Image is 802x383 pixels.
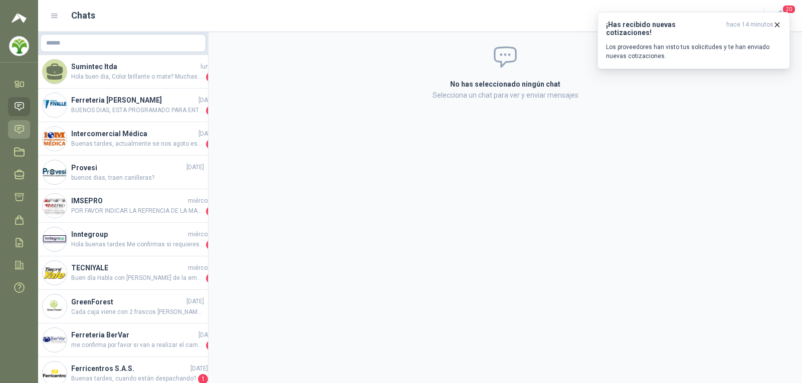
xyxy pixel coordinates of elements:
span: Buenas tardes, actualmente se nos agoto esa referencia, tenemos otra, pero tienen un costo mayor [71,139,204,149]
span: me confirma por favor si van a realizar el cambio de los tornillos ?? [71,340,204,350]
h4: Sumintec ltda [71,61,198,72]
p: Los proveedores han visto tus solicitudes y te han enviado nuevas cotizaciones. [606,43,781,61]
img: Company Logo [43,261,67,285]
h3: ¡Has recibido nuevas cotizaciones! [606,21,722,37]
img: Company Logo [43,328,67,352]
span: 20 [782,5,796,14]
a: Company LogoGreenForest[DATE]Cada caja viene con 2 frascos [PERSON_NAME][DEMOGRAPHIC_DATA], 2 amp... [38,290,208,323]
img: Company Logo [43,160,67,184]
h4: Ferreteria [PERSON_NAME] [71,95,196,106]
span: Hola buen dia, Color brillante o mate? Muchas gracias . [71,72,204,82]
h4: Provesi [71,162,184,173]
h4: Intercomercial Médica [71,128,196,139]
img: Company Logo [10,37,29,56]
span: 1 [206,72,216,82]
span: [DATE] [190,364,208,373]
h4: Ferreteria BerVar [71,329,196,340]
h4: Inntegroup [71,229,186,240]
img: Company Logo [43,93,67,117]
h1: Chats [71,9,95,23]
span: BUENOS DIAS, ESTA PROGRAMADO PARA ENTREGA EL DIA [DATE] A PRIMERA HORA [71,106,204,116]
a: Company LogoIMSEPROmiércolesPOR FAVOR INDICAR LA REFRENCIA DE LA MASCARILLA O UNA FOTO DE LA CAJA... [38,189,208,223]
a: Company LogoProvesi[DATE]buenos dias, traen canilleras? [38,156,208,189]
span: miércoles [188,263,216,273]
h4: IMSEPRO [71,195,186,206]
span: 1 [206,106,216,116]
span: Hola buenas tardes Me confirmas si requieres 180 und o 180 paquetes x 50 und ? [71,240,204,250]
button: ¡Has recibido nuevas cotizaciones!hace 14 minutos Los proveedores han visto tus solicitudes y te ... [597,12,790,69]
span: hace 14 minutos [726,21,773,37]
span: Cada caja viene con 2 frascos [PERSON_NAME][DEMOGRAPHIC_DATA], 2 ampolletas de agua estéril y 1 j... [71,307,204,317]
a: Company LogoFerreteria [PERSON_NAME][DATE]BUENOS DIAS, ESTA PROGRAMADO PARA ENTREGA EL DIA [DATE]... [38,89,208,122]
span: miércoles [188,196,216,206]
h4: Ferricentros S.A.S. [71,363,188,374]
h4: GreenForest [71,296,184,307]
span: [DATE] [198,129,216,139]
h2: No has seleccionado ningún chat [330,79,680,90]
a: Company LogoFerreteria BerVar[DATE]me confirma por favor si van a realizar el cambio de los torni... [38,323,208,357]
span: 1 [206,273,216,283]
span: [DATE] [198,330,216,340]
img: Logo peakr [12,12,27,24]
button: 20 [772,7,790,25]
a: Company LogoInntegroupmiércolesHola buenas tardes Me confirmas si requieres 180 und o 180 paquete... [38,223,208,256]
img: Company Logo [43,227,67,251]
span: POR FAVOR INDICAR LA REFRENCIA DE LA MASCARILLA O UNA FOTO DE LA CAJA DEL PRODUCTO POR FAVOR MIL ... [71,206,204,216]
img: Company Logo [43,194,67,218]
span: [DATE] [186,297,204,306]
span: [DATE] [198,96,216,105]
span: 6 [206,206,216,216]
span: 3 [206,340,216,350]
span: miércoles [188,230,216,239]
p: Selecciona un chat para ver y enviar mensajes [330,90,680,101]
img: Company Logo [43,127,67,151]
span: [DATE] [186,163,204,172]
a: Company LogoTECNIYALEmiércolesBuen día Habla con [PERSON_NAME] de la empresa Tecniyale SAS1 [38,256,208,290]
span: 1 [206,139,216,149]
img: Company Logo [43,294,67,318]
span: buenos dias, traen canilleras? [71,173,204,183]
a: Company LogoIntercomercial Médica[DATE]Buenas tardes, actualmente se nos agoto esa referencia, te... [38,122,208,156]
a: Sumintec ltdalunesHola buen dia, Color brillante o mate? Muchas gracias .1 [38,55,208,89]
span: 1 [206,240,216,250]
h4: TECNIYALE [71,262,186,273]
span: Buen día Habla con [PERSON_NAME] de la empresa Tecniyale SAS [71,273,204,283]
span: lunes [200,62,216,72]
